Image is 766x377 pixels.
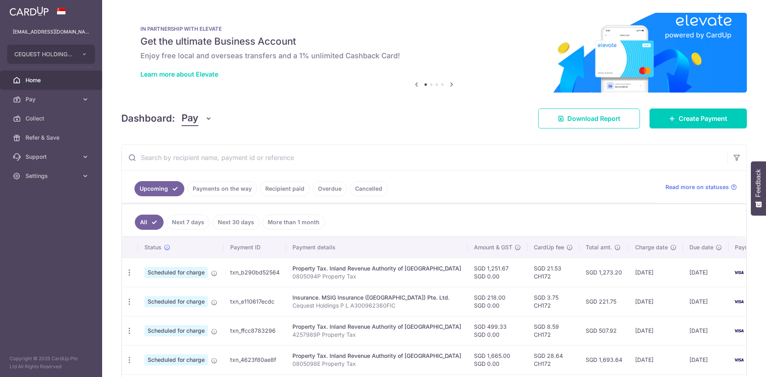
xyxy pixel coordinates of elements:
td: txn_4623f80ae8f [224,345,286,374]
img: Bank Card [731,355,747,365]
input: Search by recipient name, payment id or reference [122,145,727,170]
a: Cancelled [350,181,387,196]
h6: Enjoy free local and overseas transfers and a 1% unlimited Cashback Card! [140,51,728,61]
td: [DATE] [683,345,728,374]
p: IN PARTNERSHIP WITH ELEVATE [140,26,728,32]
span: Status [144,243,162,251]
span: Settings [26,172,78,180]
a: All [135,215,164,230]
td: txn_ffcc8783296 [224,316,286,345]
img: Bank Card [731,268,747,277]
td: [DATE] [629,345,683,374]
span: Support [26,153,78,161]
td: SGD 21.53 CH172 [527,258,579,287]
td: SGD 499.33 SGD 0.00 [468,316,527,345]
td: SGD 218.00 SGD 0.00 [468,287,527,316]
td: SGD 1,693.64 [579,345,629,374]
a: More than 1 month [263,215,325,230]
span: CEQUEST HOLDINGS PTE. LTD. [14,50,73,58]
td: txn_e110617ecdc [224,287,286,316]
span: Collect [26,114,78,122]
p: [EMAIL_ADDRESS][DOMAIN_NAME] [13,28,89,36]
span: Scheduled for charge [144,267,208,278]
span: Scheduled for charge [144,296,208,307]
th: Payment ID [224,237,286,258]
p: Cequest Holdings P L A300962360FIC [292,302,461,310]
button: Pay [182,111,212,126]
span: Create Payment [679,114,727,123]
td: SGD 507.92 [579,316,629,345]
td: [DATE] [629,258,683,287]
div: Property Tax. Inland Revenue Authority of [GEOGRAPHIC_DATA] [292,264,461,272]
span: Download Report [567,114,620,123]
p: 0805094P Property Tax [292,272,461,280]
span: Amount & GST [474,243,512,251]
span: Refer & Save [26,134,78,142]
span: Feedback [755,169,762,197]
td: [DATE] [683,287,728,316]
img: Bank Card [731,326,747,336]
a: Payments on the way [188,181,257,196]
a: Download Report [538,109,640,128]
span: Total amt. [586,243,612,251]
td: SGD 221.75 [579,287,629,316]
button: Feedback - Show survey [751,161,766,215]
img: CardUp [10,6,49,16]
td: SGD 1,251.67 SGD 0.00 [468,258,527,287]
div: Property Tax. Inland Revenue Authority of [GEOGRAPHIC_DATA] [292,352,461,360]
h5: Get the ultimate Business Account [140,35,728,48]
a: Next 30 days [213,215,259,230]
a: Upcoming [134,181,184,196]
button: CEQUEST HOLDINGS PTE. LTD. [7,45,95,64]
span: Scheduled for charge [144,354,208,365]
a: Overdue [313,181,347,196]
a: Read more on statuses [665,183,737,191]
span: Pay [26,95,78,103]
img: Renovation banner [121,13,747,93]
h4: Dashboard: [121,111,175,126]
th: Payment details [286,237,468,258]
a: Recipient paid [260,181,310,196]
td: [DATE] [629,316,683,345]
span: Pay [182,111,198,126]
td: SGD 1,273.20 [579,258,629,287]
span: Read more on statuses [665,183,729,191]
a: Next 7 days [167,215,209,230]
div: Insurance. MSIG Insurance ([GEOGRAPHIC_DATA]) Pte. Ltd. [292,294,461,302]
td: SGD 28.64 CH172 [527,345,579,374]
img: Bank Card [731,297,747,306]
span: Due date [689,243,713,251]
td: [DATE] [629,287,683,316]
td: SGD 1,665.00 SGD 0.00 [468,345,527,374]
p: 4257989P Property Tax [292,331,461,339]
td: [DATE] [683,316,728,345]
a: Create Payment [650,109,747,128]
p: 0805098E Property Tax [292,360,461,368]
td: SGD 3.75 CH172 [527,287,579,316]
a: Learn more about Elevate [140,70,218,78]
td: SGD 8.59 CH172 [527,316,579,345]
span: Scheduled for charge [144,325,208,336]
span: Home [26,76,78,84]
td: txn_b290bd52564 [224,258,286,287]
span: Charge date [635,243,668,251]
td: [DATE] [683,258,728,287]
div: Property Tax. Inland Revenue Authority of [GEOGRAPHIC_DATA] [292,323,461,331]
span: CardUp fee [534,243,564,251]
